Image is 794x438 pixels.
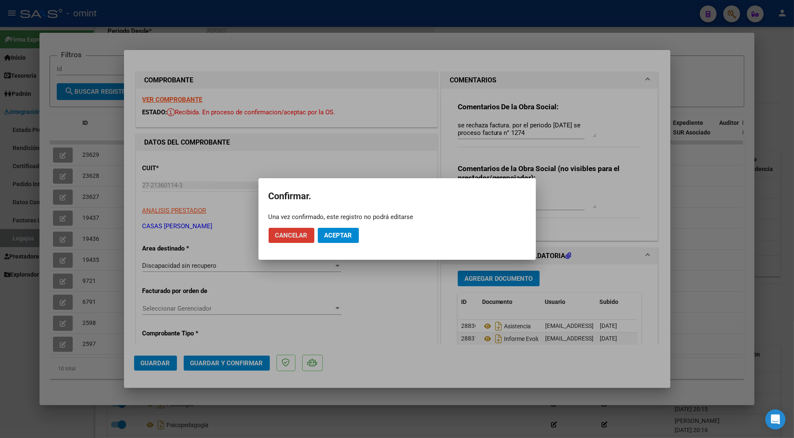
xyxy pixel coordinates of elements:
[269,228,314,243] button: Cancelar
[269,188,526,204] h2: Confirmar.
[324,232,352,239] span: Aceptar
[765,409,786,430] div: Open Intercom Messenger
[269,213,526,221] div: Una vez confirmado, este registro no podrá editarse
[275,232,308,239] span: Cancelar
[318,228,359,243] button: Aceptar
